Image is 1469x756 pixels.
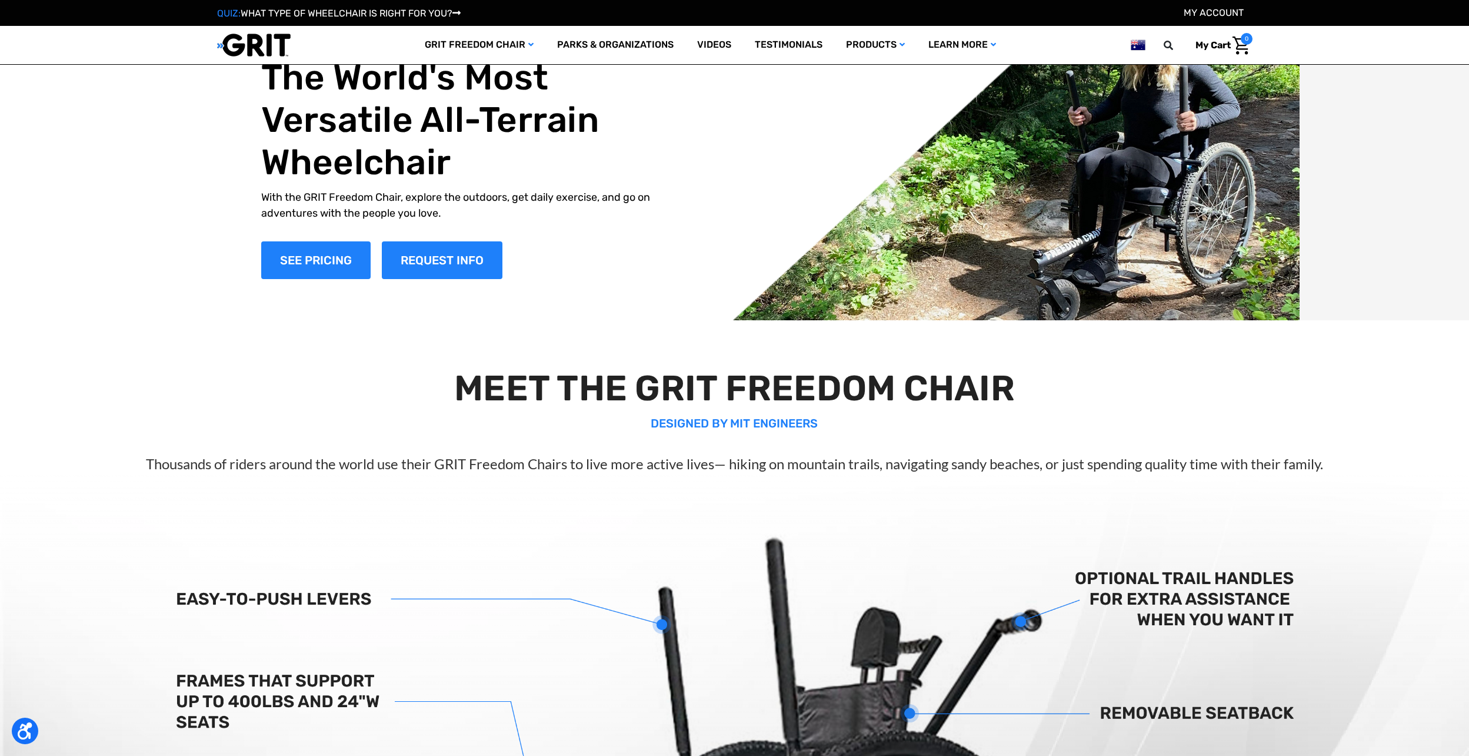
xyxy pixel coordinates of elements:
[261,241,371,279] a: Shop Now
[217,8,241,19] span: QUIZ:
[36,453,1432,475] p: Thousands of riders around the world use their GRIT Freedom Chairs to live more active lives— hik...
[217,8,461,19] a: QUIZ:WHAT TYPE OF WHEELCHAIR IS RIGHT FOR YOU?
[1184,7,1244,18] a: Account
[261,190,677,221] p: With the GRIT Freedom Chair, explore the outdoors, get daily exercise, and go on adventures with ...
[36,415,1432,432] p: DESIGNED BY MIT ENGINEERS
[1169,33,1187,58] input: Search
[413,26,545,64] a: GRIT Freedom Chair
[685,26,743,64] a: Videos
[36,367,1432,410] h2: MEET THE GRIT FREEDOM CHAIR
[917,26,1008,64] a: Learn More
[545,26,685,64] a: Parks & Organizations
[834,26,917,64] a: Products
[382,241,502,279] a: Slide number 1, Request Information
[1233,37,1250,55] img: Cart
[261,57,677,184] h1: The World's Most Versatile All-Terrain Wheelchair
[1131,38,1145,52] img: au.png
[1187,33,1253,58] a: Cart with 0 items
[743,26,834,64] a: Testimonials
[1195,39,1231,51] span: My Cart
[1241,33,1253,45] span: 0
[217,33,291,57] img: GRIT All-Terrain Wheelchair and Mobility Equipment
